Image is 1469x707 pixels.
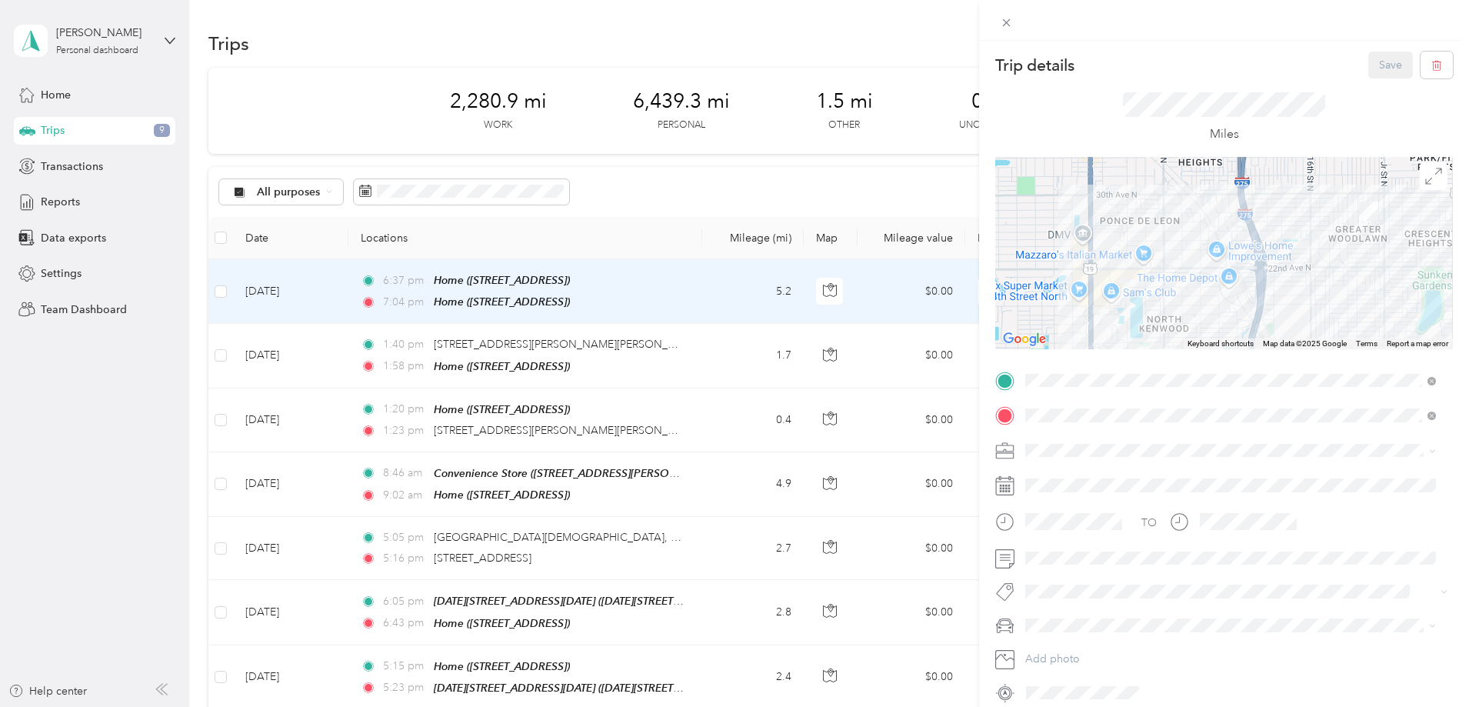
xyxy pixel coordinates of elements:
p: Trip details [995,55,1074,76]
button: Keyboard shortcuts [1188,338,1254,349]
a: Open this area in Google Maps (opens a new window) [999,329,1050,349]
iframe: Everlance-gr Chat Button Frame [1383,621,1469,707]
img: Google [999,329,1050,349]
a: Terms (opens in new tab) [1356,339,1377,348]
button: Add photo [1020,649,1453,670]
a: Report a map error [1387,339,1448,348]
div: TO [1141,515,1157,531]
span: Map data ©2025 Google [1263,339,1347,348]
p: Miles [1210,125,1239,144]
